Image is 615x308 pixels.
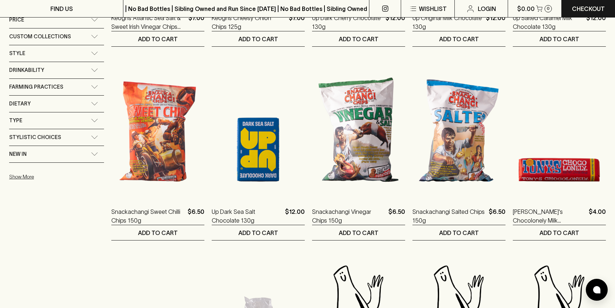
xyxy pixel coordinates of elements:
img: Snackachangi Vinegar Chips 150g [312,69,405,196]
span: Price [9,15,24,24]
div: Price [9,12,104,28]
button: ADD TO CART [513,31,606,46]
div: Drinkability [9,62,104,78]
img: Snackachangi Sweet Chilli Chips 150g [111,69,204,196]
p: ADD TO CART [238,228,278,237]
div: Type [9,112,104,129]
p: $7.00 [289,14,305,31]
a: Snackachangi Sweet Chilli Chips 150g [111,207,185,225]
a: Keoghs Atlantic Sea Salt & Sweet Irish Vinegar Chips 125g [111,14,185,31]
p: ADD TO CART [339,228,378,237]
span: New In [9,150,27,159]
button: ADD TO CART [412,225,506,240]
div: Custom Collections [9,28,104,45]
div: Dietary [9,96,104,112]
p: $12.00 [285,207,305,225]
a: [PERSON_NAME]'s Chocolonely Milk Chocolate 50g [513,207,586,225]
p: $6.50 [388,207,405,225]
p: Wishlist [419,4,447,13]
span: Dietary [9,99,31,108]
span: Style [9,49,25,58]
button: ADD TO CART [513,225,606,240]
img: Snackachangi Salted Chips 150g [412,69,506,196]
img: Up Dark Sea Salt Chocolate 130g [212,69,305,196]
a: Up Salted Caramel Milk Chocolate 130g [513,14,583,31]
p: 0 [547,7,550,11]
a: Up Dark Sea Salt Chocolate 130g [212,207,282,225]
div: Style [9,45,104,62]
p: ADD TO CART [339,35,378,43]
p: $4.00 [589,207,606,225]
button: ADD TO CART [212,31,305,46]
p: Login [478,4,496,13]
button: ADD TO CART [212,225,305,240]
button: ADD TO CART [312,225,405,240]
button: ADD TO CART [412,31,506,46]
p: $12.00 [486,14,506,31]
div: Farming Practices [9,79,104,95]
button: ADD TO CART [111,31,204,46]
p: $7.00 [188,14,204,31]
span: Custom Collections [9,32,71,41]
span: Stylistic Choices [9,133,61,142]
button: ADD TO CART [111,225,204,240]
p: $6.50 [489,207,506,225]
p: ADD TO CART [138,35,178,43]
span: Farming Practices [9,82,63,92]
p: ADD TO CART [138,228,178,237]
button: Show More [9,169,105,184]
a: Snackachangi Vinegar Chips 150g [312,207,385,225]
p: $0.00 [517,4,535,13]
a: Up Original Milk Chocolate 130g [412,14,483,31]
p: $6.50 [188,207,204,225]
p: $12.00 [586,14,606,31]
p: ADD TO CART [238,35,278,43]
img: bubble-icon [593,286,600,293]
a: Snackachangi Salted Chips 150g [412,207,486,225]
p: FIND US [50,4,73,13]
p: ADD TO CART [439,228,479,237]
span: Type [9,116,22,125]
p: ADD TO CART [439,35,479,43]
p: $12.00 [385,14,405,31]
img: Tony's Chocolonely Milk Chocolate 50g [513,69,606,196]
button: ADD TO CART [312,31,405,46]
p: Checkout [572,4,605,13]
div: New In [9,146,104,162]
p: ADD TO CART [539,35,579,43]
p: ADD TO CART [539,228,579,237]
span: Drinkability [9,66,44,75]
a: Keoghs Cheesy Onion Chips 125g [212,14,286,31]
a: Up Dark Cherry Chocolate 130g [312,14,383,31]
div: Stylistic Choices [9,129,104,146]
